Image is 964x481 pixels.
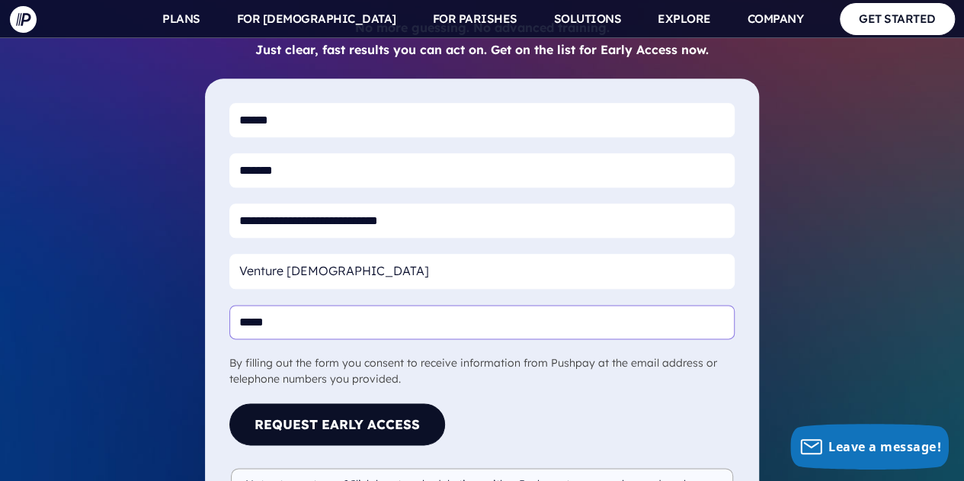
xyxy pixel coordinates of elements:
[229,355,735,387] div: By filling out the form you consent to receive information from Pushpay at the email address or t...
[790,424,949,470] button: Leave a message!
[840,3,955,34] a: GET STARTED
[828,438,941,455] span: Leave a message!
[229,254,735,288] input: Organization Name
[229,403,445,445] button: Request Early Access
